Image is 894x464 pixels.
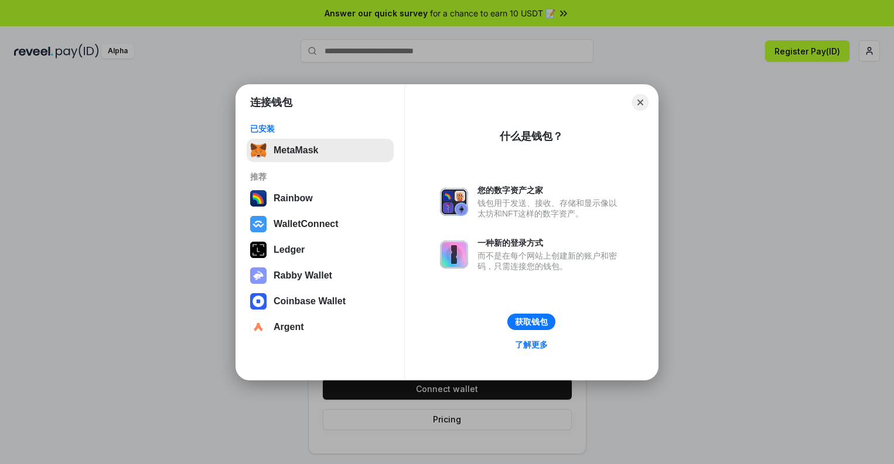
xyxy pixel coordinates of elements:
div: 了解更多 [515,339,548,350]
div: 已安装 [250,123,390,134]
img: svg+xml,%3Csvg%20width%3D%2228%22%20height%3D%2228%22%20viewBox%3D%220%200%2028%2028%22%20fill%3D... [250,319,267,335]
div: Rabby Wallet [274,270,332,281]
a: 了解更多 [508,337,555,352]
div: MetaMask [274,145,318,156]
div: WalletConnect [274,219,339,229]
button: Ledger [247,238,394,262]
h1: 连接钱包 [250,95,292,109]
img: svg+xml,%3Csvg%20fill%3D%22none%22%20height%3D%2233%22%20viewBox%3D%220%200%2035%2033%22%20width%... [250,142,267,159]
div: Argent [274,322,304,332]
div: Rainbow [274,193,313,204]
div: 您的数字资产之家 [477,185,623,195]
button: 获取钱包 [507,314,555,330]
img: svg+xml,%3Csvg%20xmlns%3D%22http%3A%2F%2Fwww.w3.org%2F2000%2Fsvg%22%20fill%3D%22none%22%20viewBox... [440,240,468,269]
div: 而不是在每个网站上创建新的账户和密码，只需连接您的钱包。 [477,250,623,271]
button: Close [632,94,649,111]
img: svg+xml,%3Csvg%20xmlns%3D%22http%3A%2F%2Fwww.w3.org%2F2000%2Fsvg%22%20fill%3D%22none%22%20viewBox... [250,267,267,284]
button: Rainbow [247,187,394,210]
img: svg+xml,%3Csvg%20xmlns%3D%22http%3A%2F%2Fwww.w3.org%2F2000%2Fsvg%22%20fill%3D%22none%22%20viewBox... [440,188,468,216]
div: Ledger [274,245,305,255]
div: 一种新的登录方式 [477,238,623,248]
div: 钱包用于发送、接收、存储和显示像以太坊和NFT这样的数字资产。 [477,198,623,219]
img: svg+xml,%3Csvg%20xmlns%3D%22http%3A%2F%2Fwww.w3.org%2F2000%2Fsvg%22%20width%3D%2228%22%20height%3... [250,242,267,258]
div: 什么是钱包？ [500,129,563,143]
button: Coinbase Wallet [247,290,394,313]
button: WalletConnect [247,212,394,236]
img: svg+xml,%3Csvg%20width%3D%2228%22%20height%3D%2228%22%20viewBox%3D%220%200%2028%2028%22%20fill%3D... [250,293,267,310]
button: MetaMask [247,139,394,162]
button: Argent [247,315,394,339]
img: svg+xml,%3Csvg%20width%3D%22120%22%20height%3D%22120%22%20viewBox%3D%220%200%20120%20120%22%20fil... [250,190,267,207]
div: 获取钱包 [515,317,548,327]
img: svg+xml,%3Csvg%20width%3D%2228%22%20height%3D%2228%22%20viewBox%3D%220%200%2028%2028%22%20fill%3D... [250,216,267,232]
div: Coinbase Wallet [274,296,346,307]
div: 推荐 [250,171,390,182]
button: Rabby Wallet [247,264,394,287]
